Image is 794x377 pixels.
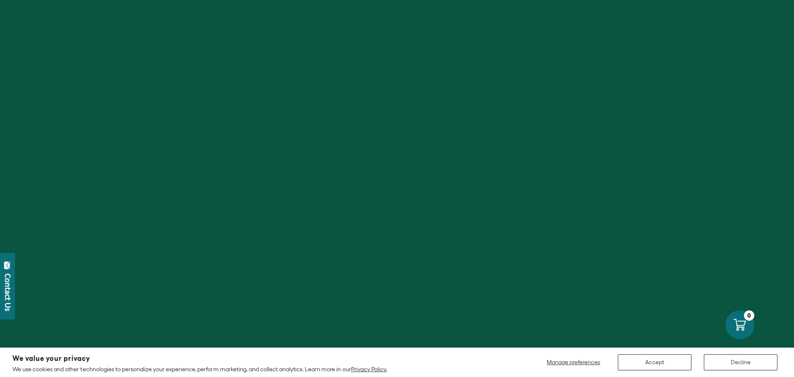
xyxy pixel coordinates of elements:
[547,359,600,365] span: Manage preferences
[618,354,691,370] button: Accept
[12,355,387,362] h2: We value your privacy
[12,365,387,373] p: We use cookies and other technologies to personalize your experience, perform marketing, and coll...
[542,354,605,370] button: Manage preferences
[4,274,12,311] div: Contact Us
[704,354,777,370] button: Decline
[351,366,387,372] a: Privacy Policy.
[744,310,754,321] div: 0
